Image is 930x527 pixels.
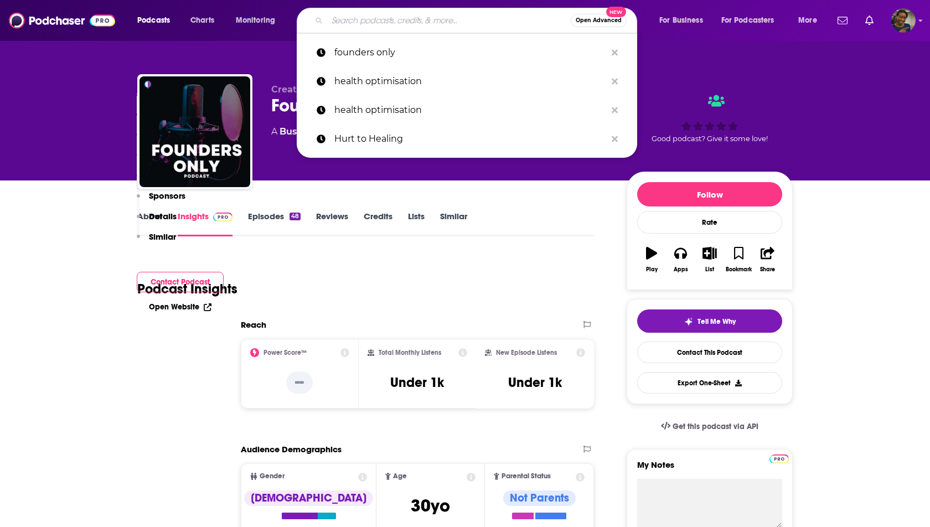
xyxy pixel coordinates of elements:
span: 30 yo [411,495,450,516]
button: Export One-Sheet [637,372,782,394]
div: Bookmark [726,266,752,273]
img: Podchaser - Follow, Share and Rate Podcasts [9,10,115,31]
button: open menu [130,12,184,29]
a: Credits [364,211,392,236]
span: Tell Me Why [697,317,736,326]
span: Parental Status [502,473,551,480]
label: My Notes [637,459,782,479]
a: Pro website [769,453,789,463]
h2: Audience Demographics [241,444,342,454]
a: Charts [183,12,221,29]
button: Details [137,211,177,231]
input: Search podcasts, credits, & more... [327,12,571,29]
a: Reviews [316,211,348,236]
button: open menu [790,12,831,29]
span: Age [393,473,407,480]
button: Contact Podcast [137,272,224,292]
button: Similar [137,231,176,252]
div: Share [760,266,775,273]
a: Show notifications dropdown [833,11,852,30]
button: List [695,240,724,280]
p: health optimisation [334,96,606,125]
h2: Reach [241,319,266,330]
a: Get this podcast via API [652,413,767,440]
span: Creative Analytics [271,84,356,95]
div: Search podcasts, credits, & more... [307,8,648,33]
div: Not Parents [503,490,576,506]
div: Play [646,266,658,273]
a: Open Website [149,302,211,312]
span: Monitoring [236,13,275,28]
button: Share [753,240,782,280]
div: [DEMOGRAPHIC_DATA] [244,490,373,506]
p: -- [286,371,313,394]
span: Get this podcast via API [673,422,758,431]
a: Similar [440,211,467,236]
h2: Power Score™ [263,349,307,356]
a: Show notifications dropdown [861,11,878,30]
span: For Business [659,13,703,28]
div: Good podcast? Give it some love! [627,84,793,153]
span: Charts [190,13,214,28]
button: Play [637,240,666,280]
button: open menu [652,12,717,29]
span: Podcasts [137,13,170,28]
img: tell me why sparkle [684,317,693,326]
div: Apps [674,266,688,273]
a: founders only [297,38,637,67]
p: founders only [334,38,606,67]
button: Follow [637,182,782,206]
div: List [705,266,714,273]
img: Founders Only [139,76,250,187]
span: Logged in as sabrinajohnson [891,8,916,33]
p: Details [149,211,177,221]
a: health optimisation [297,67,637,96]
p: Similar [149,231,176,242]
a: Lists [408,211,425,236]
p: health optimisation [334,67,606,96]
h2: Total Monthly Listens [379,349,441,356]
button: Apps [666,240,695,280]
a: Episodes48 [248,211,301,236]
h2: New Episode Listens [496,349,557,356]
div: Rate [637,211,782,234]
p: Hurt to Healing [334,125,606,153]
div: 48 [290,213,301,220]
a: health optimisation [297,96,637,125]
button: open menu [228,12,290,29]
button: tell me why sparkleTell Me Why [637,309,782,333]
a: Hurt to Healing [297,125,637,153]
span: More [798,13,817,28]
a: Business [280,126,320,137]
img: Podchaser Pro [769,454,789,463]
div: A podcast [271,125,355,138]
button: Show profile menu [891,8,916,33]
button: Bookmark [724,240,753,280]
img: User Profile [891,8,916,33]
span: Good podcast? Give it some love! [652,135,768,143]
a: Contact This Podcast [637,342,782,363]
button: open menu [714,12,790,29]
h3: Under 1k [390,374,444,391]
span: For Podcasters [721,13,774,28]
h3: Under 1k [508,374,562,391]
span: New [606,7,626,17]
span: Open Advanced [576,18,622,23]
button: Open AdvancedNew [571,14,627,27]
span: Gender [260,473,285,480]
